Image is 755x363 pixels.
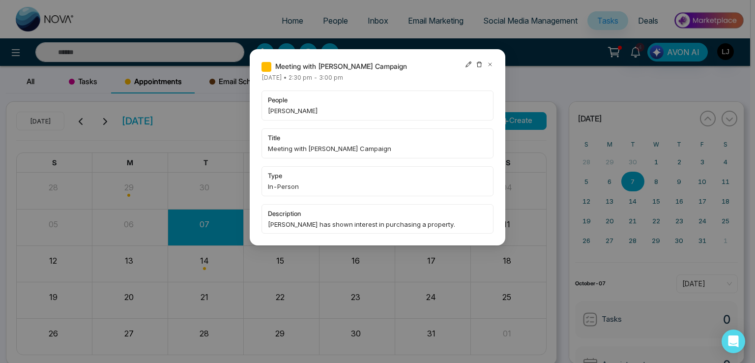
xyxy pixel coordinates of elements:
div: Open Intercom Messenger [722,330,745,353]
span: title [268,133,487,143]
span: type [268,171,487,181]
span: In-Person [268,181,487,191]
span: Meeting with [PERSON_NAME] Campaign [275,61,407,72]
span: Meeting with [PERSON_NAME] Campaign [268,144,487,153]
span: description [268,209,487,218]
span: people [268,95,487,105]
span: [PERSON_NAME] [268,106,487,116]
span: [DATE] • 2:30 pm - 3:00 pm [261,74,343,81]
span: [PERSON_NAME] has shown interest in purchasing a property. [268,219,487,229]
